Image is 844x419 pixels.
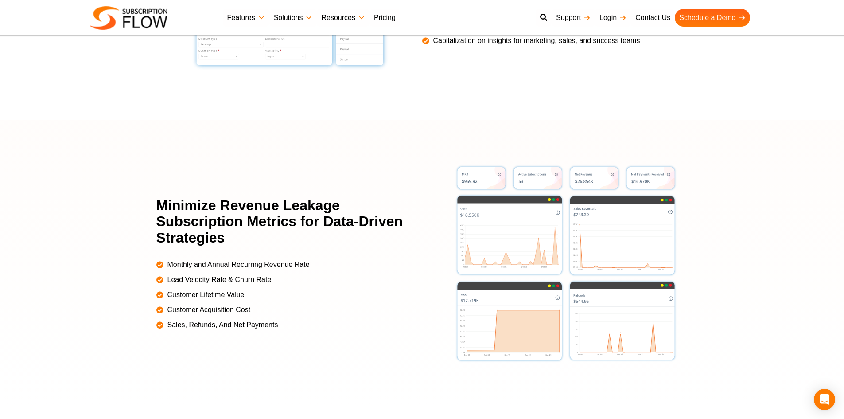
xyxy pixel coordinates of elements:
img: Subscriptionflow [90,6,167,30]
span: Capitalization on insights for marketing, sales, and success teams [431,35,640,46]
img: Dashboard-Details [455,164,677,363]
a: Schedule a Demo [675,9,750,27]
a: Resources [317,9,369,27]
span: Customer Acquisition Cost [165,305,251,315]
span: Lead Velocity Rate & Churn Rate [165,274,272,285]
a: Features [223,9,269,27]
a: Login [595,9,631,27]
a: Pricing [369,9,400,27]
div: Open Intercom Messenger [814,389,835,410]
span: Customer Lifetime Value [165,290,245,300]
span: Sales, Refunds, And Net Payments [165,320,278,330]
a: Support [552,9,595,27]
a: Solutions [269,9,317,27]
span: Monthly and Annual Recurring Revenue Rate [165,259,310,270]
h2: Minimize Revenue Leakage Subscription Metrics for Data-Driven Strategies [156,197,411,246]
a: Contact Us [631,9,675,27]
